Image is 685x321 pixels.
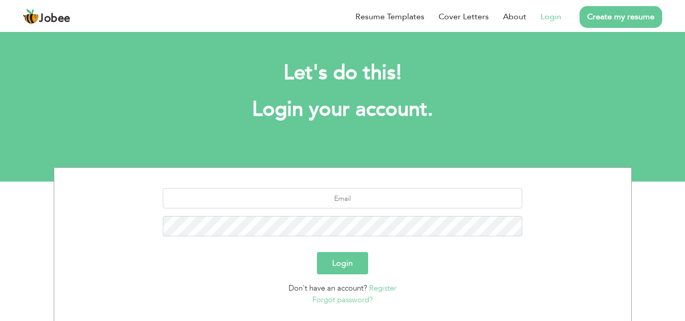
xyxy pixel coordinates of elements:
a: Jobee [23,9,70,25]
a: Cover Letters [439,11,489,23]
span: Don't have an account? [289,283,367,293]
h2: Let's do this! [69,60,617,86]
img: jobee.io [23,9,39,25]
span: Jobee [39,13,70,24]
button: Login [317,252,368,274]
a: Forgot password? [312,295,373,305]
a: Register [369,283,396,293]
h1: Login your account. [69,96,617,123]
a: Resume Templates [355,11,424,23]
a: Login [540,11,561,23]
input: Email [163,188,522,208]
a: About [503,11,526,23]
a: Create my resume [580,6,662,28]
